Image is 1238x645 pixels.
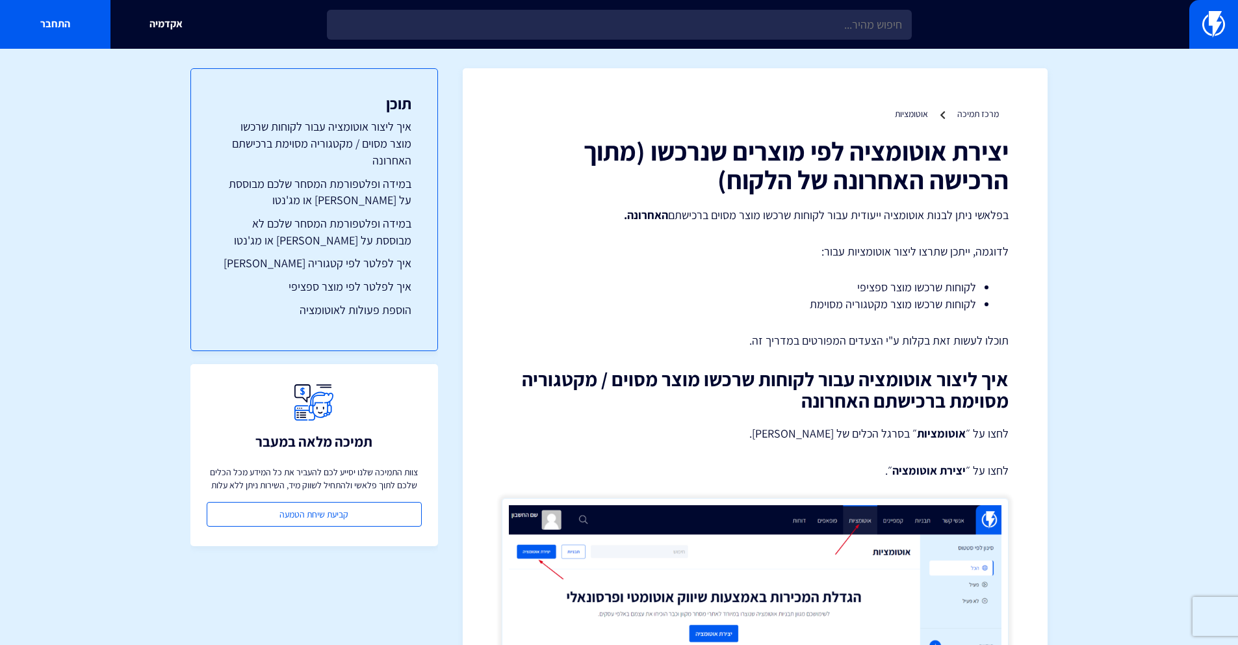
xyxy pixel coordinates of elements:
a: איך לפלטר לפי קטגוריה [PERSON_NAME] [217,255,411,272]
strong: יצירת אוטומציה [892,463,966,478]
input: חיפוש מהיר... [327,10,912,40]
strong: האחרונה. [624,207,668,222]
p: לחצו על ״ ״. [502,462,1009,479]
a: הוספת פעולות לאוטומציה [217,302,411,319]
p: תוכלו לעשות זאת בקלות ע"י הצעדים המפורטים במדריך זה. [502,332,1009,349]
a: במידה ופלטפורמת המסחר שלכם מבוססת על [PERSON_NAME] או מג'נטו [217,176,411,209]
a: קביעת שיחת הטמעה [207,502,422,527]
strong: אוטומציות [917,426,966,441]
p: צוות התמיכה שלנו יסייע לכם להעביר את כל המידע מכל הכלים שלכם לתוך פלאשי ולהתחיל לשווק מיד, השירות... [207,466,422,492]
p: בפלאשי ניתן לבנות אוטומציה ייעודית עבור לקוחות שרכשו מוצר מסוים ברכישתם [502,207,1009,224]
a: איך לפלטר לפי מוצר ספציפי [217,278,411,295]
h1: יצירת אוטומציה לפי מוצרים שנרכשו (מתוך הרכישה האחרונה של הלקוח) [502,137,1009,194]
a: במידה ופלטפורמת המסחר שלכם לא מבוססת על [PERSON_NAME] או מג'נטו [217,215,411,248]
a: מרכז תמיכה [957,108,999,120]
p: לדוגמה, ייתכן שתרצו ליצור אוטומציות עבור: [502,243,1009,260]
li: לקוחות שרכשו מוצר ספציפי [534,279,976,296]
h3: תוכן [217,95,411,112]
p: לחצו על ״ ״ בסרגל הכלים של [PERSON_NAME]. [502,425,1009,443]
a: איך ליצור אוטומציה עבור לקוחות שרכשו מוצר מסוים / מקטגוריה מסוימת ברכישתם האחרונה [217,118,411,168]
li: לקוחות שרכשו מוצר מקטגוריה מסוימת [534,296,976,313]
a: אוטומציות [895,108,928,120]
h3: תמיכה מלאה במעבר [255,434,372,449]
h2: איך ליצור אוטומציה עבור לקוחות שרכשו מוצר מסוים / מקטגוריה מסוימת ברכישתם האחרונה [502,369,1009,412]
